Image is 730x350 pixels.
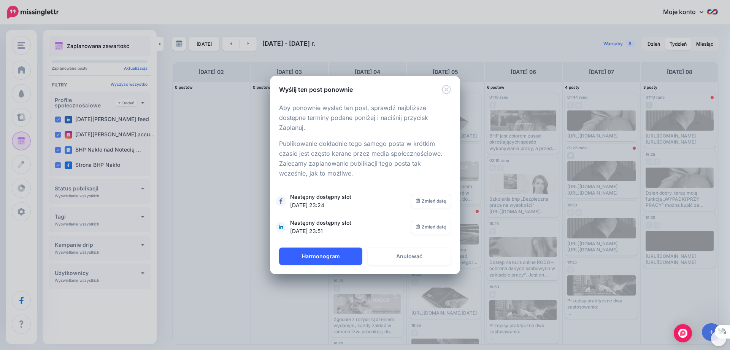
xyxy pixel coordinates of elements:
[411,194,451,208] a: Zmień datę
[279,104,428,131] font: Aby ponownie wysłać ten post, sprawdź najbliższe dostępne terminy podane poniżej i naciśnij przyc...
[422,198,446,204] font: Zmień datę
[368,248,451,265] a: Anulować
[411,220,451,234] a: Zmień datę
[290,228,323,234] font: [DATE] 23:51
[302,253,340,259] font: Harmonogram
[279,140,443,177] font: Publikowanie dokładnie tego samego posta w krótkim czasie jest często karane przez media społeczn...
[290,202,324,208] font: [DATE] 23:24
[442,85,451,94] button: Zamknąć
[422,224,446,230] font: Zmień datę
[279,86,353,93] font: Wyślij ten post ponownie
[279,248,362,265] button: Harmonogram
[290,193,351,200] font: Następny dostępny slot
[396,253,422,259] font: Anulować
[674,324,692,342] div: Otwórz komunikator interkomowy
[290,219,351,226] font: Następny dostępny slot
